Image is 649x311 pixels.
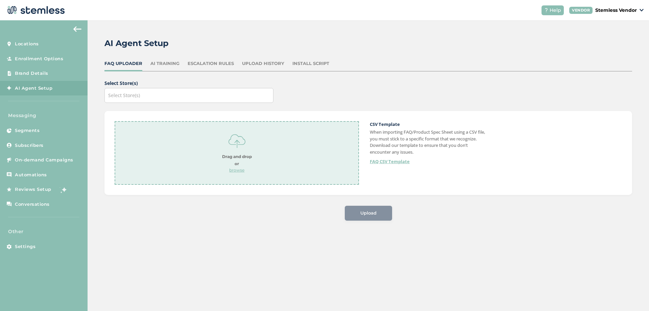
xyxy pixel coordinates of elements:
img: glitter-stars-b7820f95.gif [56,183,70,196]
span: Subscribers [15,142,44,149]
span: Enrollment Options [15,55,63,62]
h2: CSV Template [370,121,486,128]
img: icon_down-arrow-small-66adaf34.svg [640,9,644,12]
p: When importing FAQ/Product Spec Sheet using a CSV file, you must stick to a specific format that ... [370,129,486,155]
span: Brand Details [15,70,48,77]
div: Install Script [292,60,329,67]
span: Automations [15,172,47,178]
strong: Drag and drop or [222,154,252,166]
p: Stemless Vendor [595,7,637,14]
span: Locations [15,41,39,47]
iframe: Chat Widget [615,279,649,311]
img: icon-upload-85c7ce17.svg [229,133,245,150]
div: AI Training [150,60,179,67]
span: Help [550,7,561,14]
h2: AI Agent Setup [104,37,169,49]
span: Reviews Setup [15,186,51,193]
img: icon-help-white-03924b79.svg [544,8,548,12]
span: On-demand Campaigns [15,157,73,163]
span: Conversations [15,201,50,208]
span: Segments [15,127,40,134]
p: browse [222,167,252,173]
div: Upload History [242,60,284,67]
label: Select Store(s) [104,80,280,87]
span: Select Store(s) [108,92,140,98]
div: Escalation Rules [188,60,234,67]
img: icon-arrow-back-accent-c549486e.svg [73,26,81,32]
a: FAQ CSV Template [370,158,410,165]
span: AI Agent Setup [15,85,52,92]
span: Settings [15,243,35,250]
img: logo-dark-0685b13c.svg [5,3,65,17]
div: FAQ Uploader [104,60,142,67]
div: VENDOR [569,7,593,14]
